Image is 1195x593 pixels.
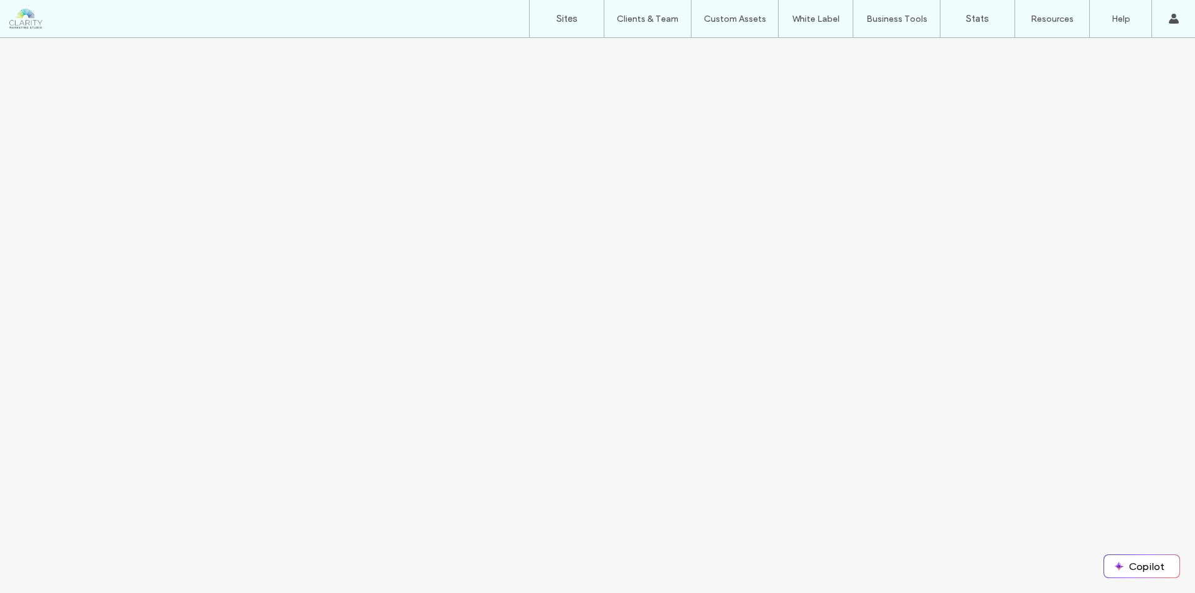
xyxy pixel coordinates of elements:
[704,14,766,24] label: Custom Assets
[966,13,989,24] label: Stats
[1112,14,1130,24] label: Help
[1031,14,1074,24] label: Resources
[617,14,678,24] label: Clients & Team
[1104,555,1179,577] button: Copilot
[556,13,578,24] label: Sites
[866,14,927,24] label: Business Tools
[792,14,840,24] label: White Label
